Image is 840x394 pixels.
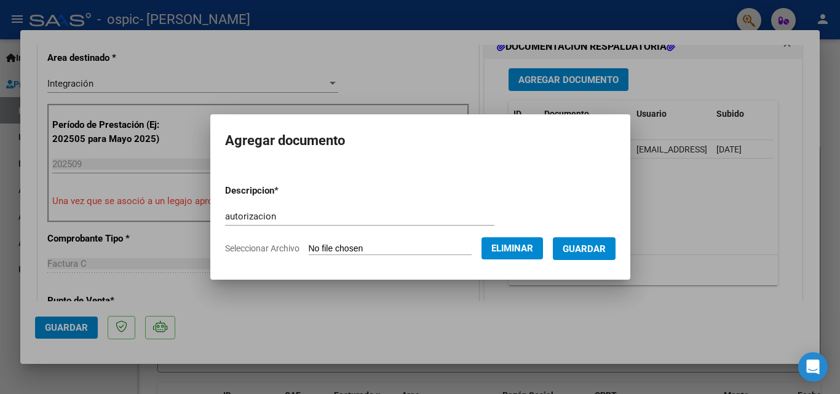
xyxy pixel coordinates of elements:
[563,243,606,254] span: Guardar
[553,237,616,260] button: Guardar
[225,184,343,198] p: Descripcion
[491,243,533,254] span: Eliminar
[225,129,616,152] h2: Agregar documento
[481,237,543,259] button: Eliminar
[798,352,828,382] div: Open Intercom Messenger
[225,243,299,253] span: Seleccionar Archivo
